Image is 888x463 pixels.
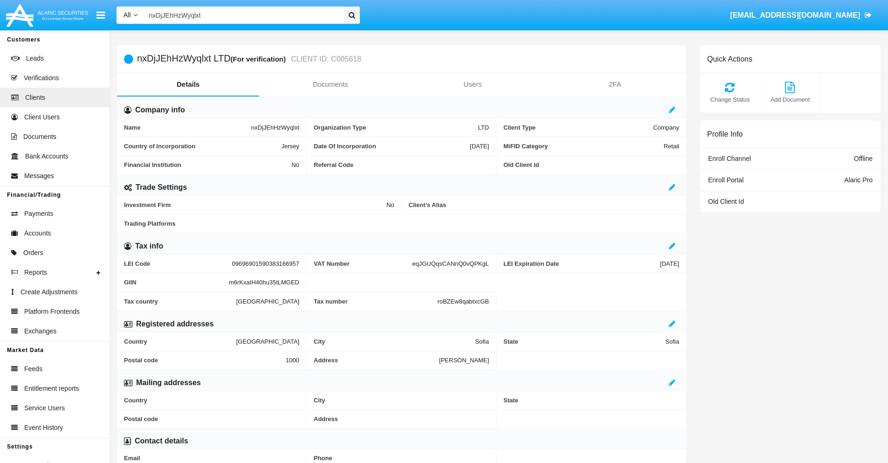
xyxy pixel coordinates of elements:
span: Accounts [24,228,51,238]
span: Platform Frontends [24,307,80,317]
span: [GEOGRAPHIC_DATA] [236,338,299,345]
span: Referral Code [314,161,489,168]
h6: Profile Info [707,130,743,138]
a: Users [402,73,544,96]
span: Messages [24,171,54,181]
span: Create Adjustments [21,287,77,297]
span: Investment Firm [124,201,386,208]
span: Event History [24,423,63,433]
span: Feeds [24,364,42,374]
span: Date Of Incorporation [314,143,470,150]
span: [EMAIL_ADDRESS][DOMAIN_NAME] [730,11,860,19]
h6: Contact details [135,436,188,446]
span: Tax number [314,298,437,305]
a: Documents [259,73,401,96]
span: Client’s Alias [409,201,680,208]
span: Company [653,124,679,131]
span: [DATE] [660,260,679,267]
span: Leads [26,54,44,63]
span: roBZEw8qabtxcGB [437,298,489,305]
div: (For verification) [231,54,289,64]
span: Postal code [124,357,286,364]
span: LEI Expiration Date [503,260,660,267]
span: Verifications [24,73,59,83]
span: Postal code [124,415,299,422]
span: Clients [25,93,45,103]
span: Trading Platforms [124,220,679,227]
span: Country [124,397,299,404]
span: All [124,11,131,19]
span: eqJGUQqsCANnQ0vQPKgL [412,260,489,267]
span: LEI Code [124,260,232,267]
span: nxDjJEhHzWyqlxt [251,124,299,131]
span: 1000 [286,357,299,364]
span: Tax country [124,297,236,305]
span: Enroll Channel [708,155,751,162]
span: Reports [24,268,47,277]
span: Old Client Id [708,198,744,205]
span: Old Client Id [503,161,679,168]
span: Offline [854,155,873,162]
span: State [503,338,665,345]
a: Details [117,73,259,96]
input: Search [145,7,341,24]
span: m6rKxaIH40hu35tLMGED [229,279,299,286]
span: Enroll Portal [708,176,743,184]
span: Retail [664,143,679,150]
span: Client Users [24,112,60,122]
h5: nxDjJEhHzWyqlxt LTD [137,54,361,64]
span: Alaric Pro [844,176,873,184]
h6: Registered addresses [136,319,213,329]
span: City [314,338,475,345]
span: City [314,397,489,404]
span: [DATE] [470,143,489,150]
span: Exchanges [24,326,56,336]
a: 2FA [544,73,686,96]
span: Payments [24,209,53,219]
span: Sofia [665,338,679,345]
span: Client Type [503,124,653,131]
span: No [386,201,394,208]
span: State [503,397,679,404]
span: Sofia [475,338,489,345]
small: CLIENT ID: C005618 [289,55,361,63]
span: Address [314,357,439,364]
span: LTD [478,124,489,131]
span: Documents [23,132,56,142]
span: GIIN [124,279,229,286]
span: [GEOGRAPHIC_DATA] [236,297,299,305]
span: Address [314,415,489,422]
span: Phone [314,455,489,462]
span: Name [124,124,251,131]
span: Country of Incorporation [124,143,282,150]
img: Logo image [5,1,89,29]
span: Bank Accounts [25,152,69,161]
h6: Company info [135,105,185,115]
span: Service Users [24,403,65,413]
span: Email [124,455,299,462]
span: Country [124,338,236,345]
span: Financial Institution [124,161,291,168]
h6: Mailing addresses [136,378,201,388]
span: Change Status [705,95,755,104]
span: VAT Number [314,260,412,267]
span: Orders [23,248,43,258]
h6: Tax info [135,241,163,251]
span: [PERSON_NAME] [439,357,489,364]
span: 09696901590383166957 [232,260,299,267]
span: Organization Type [314,124,478,131]
span: MiFID Category [503,143,664,150]
a: [EMAIL_ADDRESS][DOMAIN_NAME] [726,2,876,28]
span: Add Document [765,95,815,104]
span: No [291,161,299,168]
h6: Trade Settings [136,182,187,193]
span: Entitlement reports [24,384,79,394]
a: All [117,10,145,20]
h6: Quick Actions [707,55,752,63]
span: Jersey [282,143,299,150]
